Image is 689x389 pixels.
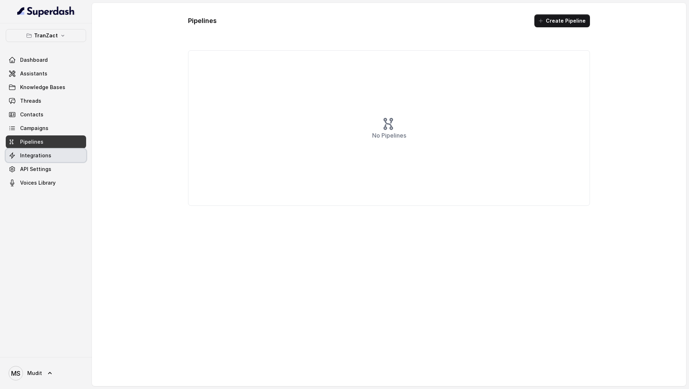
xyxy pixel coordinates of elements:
[11,370,20,377] text: MS
[6,363,86,383] a: Mudit
[6,29,86,42] button: TranZact
[20,97,41,105] span: Threads
[20,56,48,64] span: Dashboard
[6,122,86,135] a: Campaigns
[34,31,58,40] p: TranZact
[6,67,86,80] a: Assistants
[27,370,42,377] span: Mudit
[20,179,56,186] span: Voices Library
[20,84,65,91] span: Knowledge Bases
[20,166,51,173] span: API Settings
[20,138,43,145] span: Pipelines
[20,125,48,132] span: Campaigns
[188,15,217,27] h1: Pipelines
[6,54,86,66] a: Dashboard
[6,149,86,162] a: Integrations
[6,94,86,107] a: Threads
[6,135,86,148] a: Pipelines
[6,176,86,189] a: Voices Library
[534,14,590,27] button: Create Pipeline
[20,152,51,159] span: Integrations
[372,131,406,140] p: No Pipelines
[6,163,86,176] a: API Settings
[17,6,75,17] img: light.svg
[20,111,43,118] span: Contacts
[6,108,86,121] a: Contacts
[6,81,86,94] a: Knowledge Bases
[20,70,47,77] span: Assistants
